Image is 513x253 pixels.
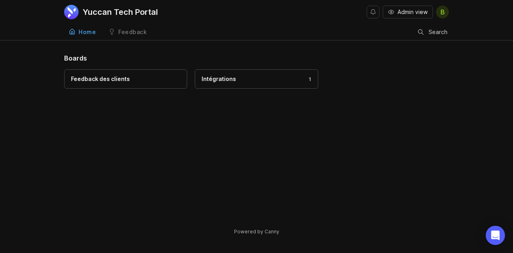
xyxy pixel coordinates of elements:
a: Feedback [104,24,151,40]
div: Yuccan Tech Portal [83,8,158,16]
div: Feedback [118,29,147,35]
img: Yuccan Tech Portal logo [64,5,79,19]
div: Home [79,29,96,35]
a: Feedback des clients [64,69,187,89]
div: Intégrations [202,75,236,83]
span: Admin view [398,8,428,16]
div: Feedback des clients [71,75,130,83]
a: Home [64,24,101,40]
span: B [440,7,445,17]
div: Open Intercom Messenger [486,226,505,245]
button: B [436,6,449,18]
a: Intégrations1 [195,69,318,89]
h1: Boards [64,53,449,63]
button: Notifications [367,6,380,18]
button: Admin view [383,6,433,18]
a: Powered by Canny [233,227,281,236]
div: 1 [305,76,311,83]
